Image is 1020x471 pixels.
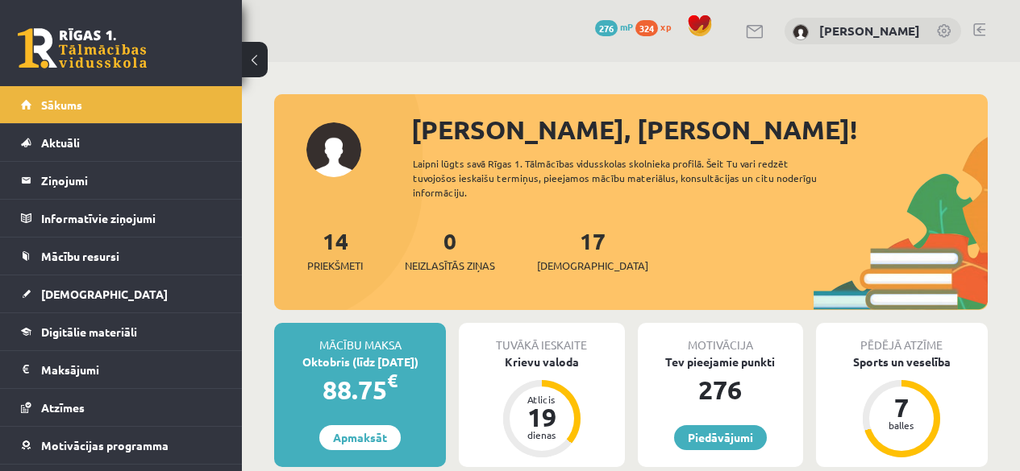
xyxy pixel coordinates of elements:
[41,200,222,237] legend: Informatīvie ziņojumi
[660,20,671,33] span: xp
[411,110,988,149] div: [PERSON_NAME], [PERSON_NAME]!
[595,20,633,33] a: 276 mP
[518,404,566,430] div: 19
[638,323,803,353] div: Motivācija
[595,20,618,36] span: 276
[307,258,363,274] span: Priekšmeti
[459,353,624,370] div: Krievu valoda
[18,28,147,68] a: Rīgas 1. Tālmācības vidusskola
[21,162,222,199] a: Ziņojumi
[21,238,222,275] a: Mācību resursi
[41,249,119,263] span: Mācību resursi
[41,351,222,388] legend: Maksājumi
[620,20,633,33] span: mP
[307,226,363,274] a: 14Priekšmeti
[21,427,222,464] a: Motivācijas programma
[793,24,809,40] img: Dominiks Kozlovskis
[518,395,566,404] div: Atlicis
[274,370,446,409] div: 88.75
[674,425,767,450] a: Piedāvājumi
[21,124,222,161] a: Aktuāli
[21,86,222,123] a: Sākums
[41,400,85,415] span: Atzīmes
[21,275,222,312] a: [DEMOGRAPHIC_DATA]
[635,20,658,36] span: 324
[638,370,803,409] div: 276
[413,156,841,200] div: Laipni lūgts savā Rīgas 1. Tālmācības vidusskolas skolnieka profilā. Šeit Tu vari redzēt tuvojošo...
[41,97,82,112] span: Sākums
[537,258,648,274] span: [DEMOGRAPHIC_DATA]
[816,353,988,370] div: Sports un veselība
[41,162,222,199] legend: Ziņojumi
[635,20,679,33] a: 324 xp
[819,23,920,39] a: [PERSON_NAME]
[41,438,169,452] span: Motivācijas programma
[405,226,495,274] a: 0Neizlasītās ziņas
[459,353,624,460] a: Krievu valoda Atlicis 19 dienas
[816,323,988,353] div: Pēdējā atzīme
[274,353,446,370] div: Oktobris (līdz [DATE])
[638,353,803,370] div: Tev pieejamie punkti
[537,226,648,274] a: 17[DEMOGRAPHIC_DATA]
[319,425,401,450] a: Apmaksāt
[21,351,222,388] a: Maksājumi
[21,313,222,350] a: Digitālie materiāli
[405,258,495,274] span: Neizlasītās ziņas
[21,389,222,426] a: Atzīmes
[274,323,446,353] div: Mācību maksa
[877,420,926,430] div: balles
[41,135,80,150] span: Aktuāli
[459,323,624,353] div: Tuvākā ieskaite
[41,324,137,339] span: Digitālie materiāli
[41,287,168,301] span: [DEMOGRAPHIC_DATA]
[21,200,222,237] a: Informatīvie ziņojumi
[518,430,566,440] div: dienas
[816,353,988,460] a: Sports un veselība 7 balles
[877,395,926,420] div: 7
[387,369,398,392] span: €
